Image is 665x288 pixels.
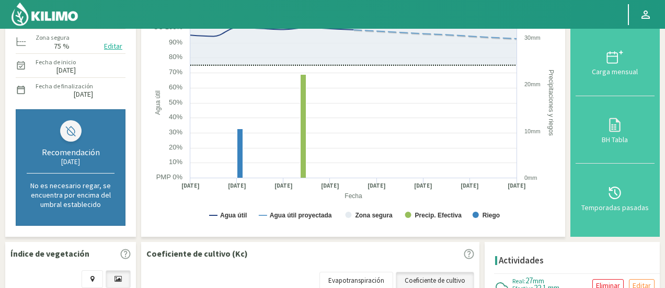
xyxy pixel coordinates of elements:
text: 0mm [524,175,537,181]
p: Índice de vegetación [10,247,89,260]
text: 50% [169,98,182,106]
text: [DATE] [321,182,339,190]
text: [DATE] [228,182,246,190]
text: [DATE] [368,182,386,190]
text: PMP 0% [156,173,183,181]
text: [DATE] [181,182,200,190]
div: [DATE] [27,157,114,166]
h4: Actividades [499,256,544,266]
text: Precipitaciones y riegos [547,70,555,136]
div: Temporadas pasadas [579,204,651,211]
text: 40% [169,113,182,121]
p: Coeficiente de cultivo (Kc) [146,247,248,260]
text: Precip. Efectiva [415,212,462,219]
label: Fecha de inicio [36,57,76,67]
text: 80% [169,53,182,61]
text: 10mm [524,128,541,134]
text: Fecha [345,192,362,200]
span: 27 [525,275,533,285]
text: Agua útil [154,90,162,115]
text: [DATE] [274,182,293,190]
text: 20mm [524,81,541,87]
text: 90% [169,38,182,46]
text: 10% [169,158,182,166]
text: 70% [169,68,182,76]
text: 60% [169,83,182,91]
span: mm [533,276,544,285]
text: [DATE] [508,182,526,190]
button: Editar [101,40,125,52]
label: Fecha de finalización [36,82,93,91]
div: Recomendación [27,147,114,157]
p: No es necesario regar, se encuentra por encima del umbral establecido [27,181,114,209]
text: [DATE] [461,182,479,190]
label: Zona segura [36,33,70,42]
div: Carga mensual [579,68,651,75]
text: Riego [483,212,500,219]
text: Zona segura [355,212,393,219]
text: 30% [169,128,182,136]
img: Kilimo [10,2,79,27]
div: BH Tabla [579,136,651,143]
button: Temporadas pasadas [576,164,655,232]
button: Carga mensual [576,28,655,96]
span: Real: [512,277,525,285]
label: [DATE] [56,67,76,74]
text: Agua útil proyectada [270,212,332,219]
text: [DATE] [414,182,432,190]
label: [DATE] [74,91,93,98]
label: 75 % [54,43,70,50]
text: Agua útil [220,212,247,219]
text: 20% [169,143,182,151]
button: BH Tabla [576,96,655,164]
text: 30mm [524,34,541,41]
